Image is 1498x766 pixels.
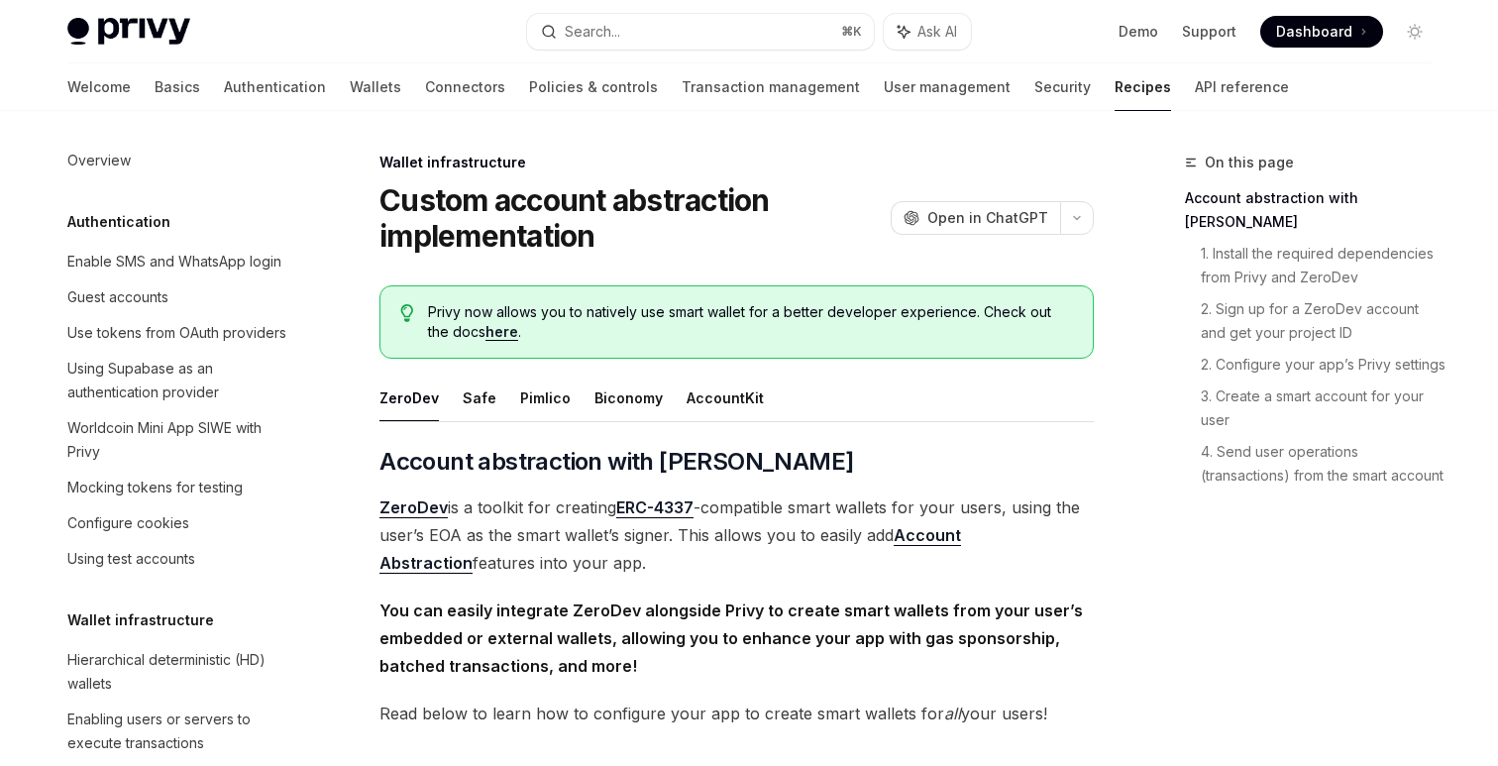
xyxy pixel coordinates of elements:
a: 2. Configure your app’s Privy settings [1201,349,1446,381]
a: Wallets [350,63,401,111]
span: Privy now allows you to natively use smart wallet for a better developer experience. Check out th... [428,302,1073,342]
a: User management [884,63,1011,111]
a: Demo [1119,22,1158,42]
strong: You can easily integrate ZeroDev alongside Privy to create smart wallets from your user’s embedde... [379,601,1083,676]
div: Guest accounts [67,285,168,309]
a: Enable SMS and WhatsApp login [52,244,305,279]
a: 1. Install the required dependencies from Privy and ZeroDev [1201,238,1446,293]
a: 2. Sign up for a ZeroDev account and get your project ID [1201,293,1446,349]
button: Open in ChatGPT [891,201,1060,235]
a: ZeroDev [379,497,448,518]
a: 4. Send user operations (transactions) from the smart account [1201,436,1446,492]
span: ⌘ K [841,24,862,40]
a: Dashboard [1260,16,1383,48]
a: Support [1182,22,1236,42]
a: Authentication [224,63,326,111]
div: Enabling users or servers to execute transactions [67,708,293,755]
h5: Wallet infrastructure [67,608,214,632]
a: Transaction management [682,63,860,111]
a: Mocking tokens for testing [52,470,305,505]
div: Search... [565,20,620,44]
div: Using test accounts [67,547,195,571]
div: Hierarchical deterministic (HD) wallets [67,648,293,696]
span: Ask AI [917,22,957,42]
a: Recipes [1115,63,1171,111]
div: Use tokens from OAuth providers [67,321,286,345]
a: Enabling users or servers to execute transactions [52,702,305,761]
button: AccountKit [687,375,764,421]
a: Worldcoin Mini App SIWE with Privy [52,410,305,470]
h1: Custom account abstraction implementation [379,182,883,254]
button: Biconomy [594,375,663,421]
div: Using Supabase as an authentication provider [67,357,293,404]
button: Pimlico [520,375,571,421]
a: Account abstraction with [PERSON_NAME] [1185,182,1446,238]
a: Use tokens from OAuth providers [52,315,305,351]
div: Overview [67,149,131,172]
a: ERC-4337 [616,497,694,518]
span: Dashboard [1276,22,1352,42]
span: Open in ChatGPT [927,208,1048,228]
a: here [485,323,518,341]
span: Read below to learn how to configure your app to create smart wallets for your users! [379,700,1094,727]
a: Basics [155,63,200,111]
span: On this page [1205,151,1294,174]
span: is a toolkit for creating -compatible smart wallets for your users, using the user’s EOA as the s... [379,493,1094,577]
div: Worldcoin Mini App SIWE with Privy [67,416,293,464]
button: Search...⌘K [527,14,874,50]
a: Welcome [67,63,131,111]
a: Configure cookies [52,505,305,541]
button: Safe [463,375,496,421]
a: Connectors [425,63,505,111]
span: Account abstraction with [PERSON_NAME] [379,446,853,478]
div: Configure cookies [67,511,189,535]
a: Security [1034,63,1091,111]
a: Guest accounts [52,279,305,315]
button: Toggle dark mode [1399,16,1431,48]
a: Overview [52,143,305,178]
a: Policies & controls [529,63,658,111]
div: Enable SMS and WhatsApp login [67,250,281,274]
h5: Authentication [67,210,170,234]
div: Mocking tokens for testing [67,476,243,499]
a: Hierarchical deterministic (HD) wallets [52,642,305,702]
a: Using test accounts [52,541,305,577]
button: ZeroDev [379,375,439,421]
button: Ask AI [884,14,971,50]
div: Wallet infrastructure [379,153,1094,172]
a: 3. Create a smart account for your user [1201,381,1446,436]
a: API reference [1195,63,1289,111]
img: light logo [67,18,190,46]
a: Using Supabase as an authentication provider [52,351,305,410]
em: all [944,704,961,723]
svg: Tip [400,304,414,322]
